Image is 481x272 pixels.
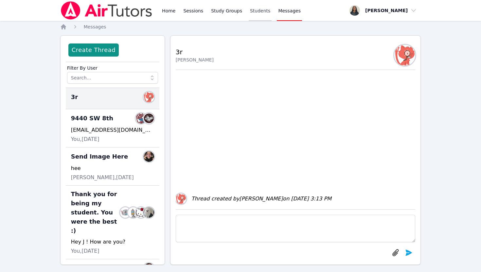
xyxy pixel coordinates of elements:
button: Create Thread [68,43,119,57]
span: Messages [278,8,301,14]
div: [PERSON_NAME] [176,57,214,63]
img: Itzamarie Tamez [136,207,146,218]
span: Send Image Here [71,152,128,161]
span: 3r [71,93,78,102]
span: [PERSON_NAME], [DATE] [71,174,134,181]
span: You, [DATE] [71,135,99,143]
a: Messages [84,24,106,30]
div: Hey J ! How are you? [71,238,154,246]
img: Air Tutors [60,1,153,20]
div: Thread created by [PERSON_NAME] on [DATE] 3:13 PM [191,195,331,203]
img: Emma Rodriguez-deltoro [120,207,131,218]
img: IZAYAH SALINAS [144,92,154,102]
div: Send Image HereMolly Mayfieldhee[PERSON_NAME],[DATE] [66,147,159,186]
img: IZAYAH SALINAS [394,45,415,66]
img: Molly Mayfield [144,151,154,162]
div: [EMAIL_ADDRESS][DOMAIN_NAME] [STREET_ADDRESS] [71,126,154,134]
h2: 3r [176,47,214,57]
img: Jaydrien Saenz [128,207,138,218]
span: 9440 SW 8th [71,114,113,123]
span: Messages [84,24,106,29]
img: Himali Nand [136,113,146,124]
img: Araia De Jesus [144,113,154,124]
span: Thank you for being my student. You were the best :) [71,190,123,235]
label: Filter By User [67,62,158,72]
div: Thank you for being my student. You were the best :)Emma Rodriguez-deltoroJaydrien SaenzItzamarie... [66,186,159,259]
img: Hernan Saucedo [144,207,154,218]
input: Search... [67,72,158,84]
span: You, [DATE] [71,247,99,255]
img: IZAYAH SALINAS [176,194,186,204]
nav: Breadcrumb [60,24,421,30]
div: hee [71,164,154,172]
div: 9440 SW 8thHimali NandAraia De Jesus[EMAIL_ADDRESS][DOMAIN_NAME] [STREET_ADDRESS]You,[DATE] [66,109,159,147]
div: 3rIZAYAH SALINAS [66,88,159,109]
